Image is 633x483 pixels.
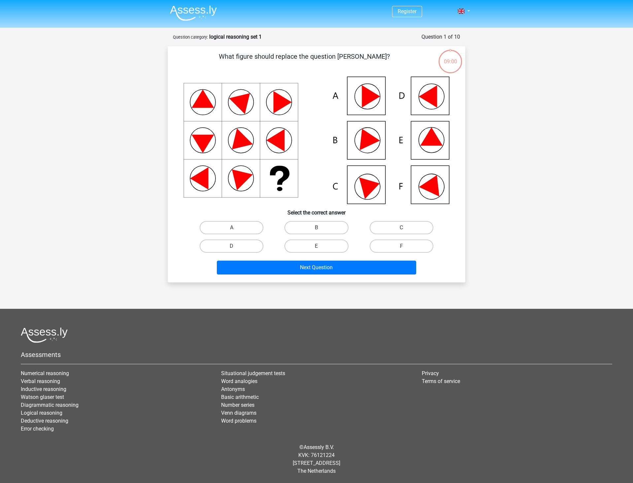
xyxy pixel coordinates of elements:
[398,8,416,15] a: Register
[21,410,62,416] a: Logical reasoning
[438,49,463,66] div: 09:00
[178,204,455,216] h6: Select the correct answer
[370,240,433,253] label: F
[221,402,254,408] a: Number series
[21,378,60,384] a: Verbal reasoning
[21,418,68,424] a: Deductive reasoning
[421,33,460,41] div: Question 1 of 10
[370,221,433,234] label: C
[173,35,208,40] small: Question category:
[221,370,285,376] a: Situational judgement tests
[209,34,262,40] strong: logical reasoning set 1
[21,402,79,408] a: Diagrammatic reasoning
[221,410,256,416] a: Venn diagrams
[284,240,348,253] label: E
[21,327,68,343] img: Assessly logo
[422,370,439,376] a: Privacy
[221,394,259,400] a: Basic arithmetic
[221,386,245,392] a: Antonyms
[284,221,348,234] label: B
[16,438,617,480] div: © KVK: 76121224 [STREET_ADDRESS] The Netherlands
[170,5,217,21] img: Assessly
[304,444,334,450] a: Assessly B.V.
[221,378,257,384] a: Word analogies
[21,426,54,432] a: Error checking
[200,240,263,253] label: D
[21,351,612,359] h5: Assessments
[21,370,69,376] a: Numerical reasoning
[178,51,430,71] p: What figure should replace the question [PERSON_NAME]?
[221,418,256,424] a: Word problems
[200,221,263,234] label: A
[217,261,416,274] button: Next Question
[21,386,66,392] a: Inductive reasoning
[21,394,64,400] a: Watson glaser test
[422,378,460,384] a: Terms of service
